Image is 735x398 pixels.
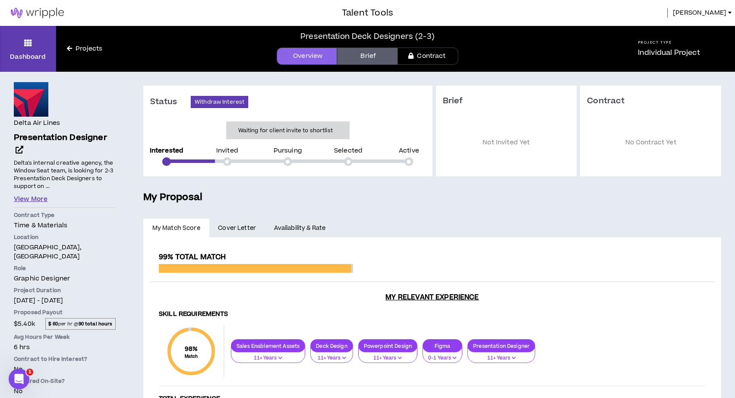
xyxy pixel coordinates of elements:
[14,211,116,219] p: Contract Type
[467,347,535,363] button: 11+ Years
[26,369,33,376] span: 1
[159,252,226,262] span: 99% Total Match
[150,148,183,154] p: Interested
[14,355,116,363] p: Contract to Hire Interest?
[216,148,238,154] p: Invited
[316,354,347,362] p: 11+ Years
[310,347,353,363] button: 11+ Years
[311,343,353,349] p: Deck Design
[150,97,191,107] h3: Status
[185,353,198,360] small: Match
[14,194,47,204] button: View More
[423,343,462,349] p: Figma
[334,148,363,154] p: Selected
[14,333,116,341] p: Avg Hours Per Week
[364,354,412,362] p: 11+ Years
[185,344,198,353] span: 98 %
[359,343,417,349] p: Powerpoint Design
[218,223,256,233] span: Cover Letter
[14,132,116,157] a: Presentation Designer
[428,354,457,362] p: 0-1 Years
[10,52,46,61] p: Dashboard
[274,148,302,154] p: Pursuing
[14,264,116,272] p: Role
[638,48,700,58] p: Individual Project
[191,96,248,108] button: Withdraw Interest
[587,96,714,106] h3: Contract
[342,6,393,19] h3: Talent Tools
[358,347,417,363] button: 11+ Years
[14,274,70,283] span: Graphic Designer
[143,190,721,205] h5: My Proposal
[443,96,570,106] h3: Brief
[14,287,116,294] p: Project Duration
[231,347,305,363] button: 11+ Years
[231,343,305,349] p: Sales Enablement Assets
[238,126,333,135] p: Waiting for client invite to shortlist
[48,321,58,327] strong: $ 60
[423,347,462,363] button: 0-1 Years
[14,243,116,261] p: [GEOGRAPHIC_DATA], [GEOGRAPHIC_DATA]
[79,321,113,327] strong: 90 total hours
[14,221,116,230] p: Time & Materials
[14,296,116,305] p: [DATE] - [DATE]
[14,118,60,128] h4: Delta Air Lines
[14,365,116,374] p: No
[587,119,714,166] p: No Contract Yet
[56,44,113,54] a: Projects
[473,354,530,362] p: 11+ Years
[14,233,116,241] p: Location
[14,309,116,316] p: Proposed Payout
[443,119,570,166] p: Not Invited Yet
[237,354,300,362] p: 11+ Years
[143,219,209,238] a: My Match Score
[399,148,419,154] p: Active
[14,132,107,143] span: Presentation Designer
[14,377,116,385] p: Required On-Site?
[14,158,116,191] p: Delta's internal creative agency, the Window Seat team, is looking for 2-3 Presentation Deck Desi...
[14,387,116,396] p: No
[638,40,700,45] h5: Project Type
[397,48,458,65] a: Contract
[265,219,334,238] a: Availability & Rate
[300,31,435,42] div: Presentation Deck Designers (2-3)
[14,318,35,330] span: $5.40k
[45,318,116,329] span: per hr @
[14,343,116,352] p: 6 hrs
[277,48,337,65] a: Overview
[150,293,714,302] h3: My Relevant Experience
[9,369,29,389] iframe: Intercom live chat
[337,48,397,65] a: Brief
[468,343,535,349] p: Presentation Designer
[159,310,706,318] h4: Skill Requirements
[673,8,726,18] span: [PERSON_NAME]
